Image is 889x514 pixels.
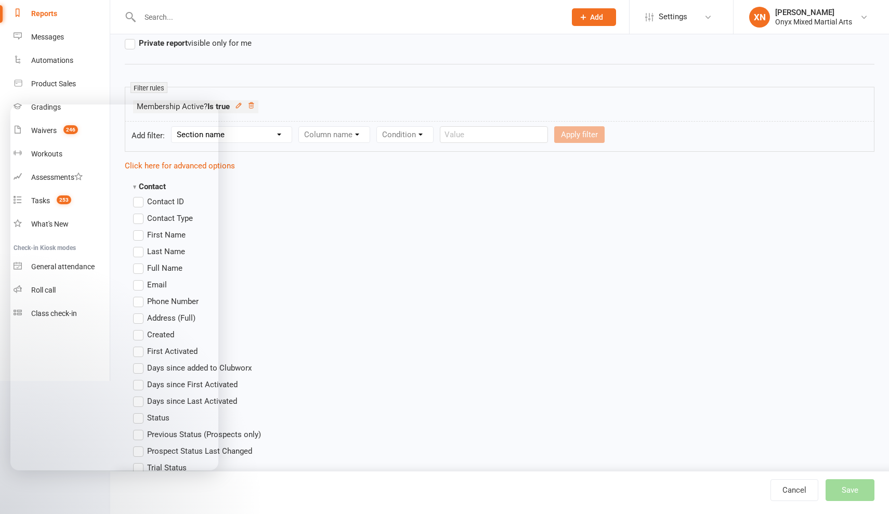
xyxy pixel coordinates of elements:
[14,25,110,49] a: Messages
[775,8,852,17] div: [PERSON_NAME]
[130,82,167,93] small: Filter rules
[775,17,852,27] div: Onyx Mixed Martial Arts
[207,102,230,111] strong: Is true
[10,104,218,470] iframe: Intercom live chat
[14,72,110,96] a: Product Sales
[139,38,188,48] strong: Private report
[659,5,687,29] span: Settings
[31,9,57,18] div: Reports
[31,56,73,64] div: Automations
[440,126,548,143] input: Value
[572,8,616,26] button: Add
[14,2,110,25] a: Reports
[749,7,770,28] div: XN
[125,121,874,152] form: Add filter:
[139,37,252,48] span: visible only for me
[590,13,603,21] span: Add
[770,479,818,501] a: Cancel
[137,102,230,111] span: Membership Active?
[31,33,64,41] div: Messages
[31,80,76,88] div: Product Sales
[31,103,61,111] div: Gradings
[14,49,110,72] a: Automations
[137,10,558,24] input: Search...
[14,96,110,119] a: Gradings
[10,479,35,504] iframe: Intercom live chat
